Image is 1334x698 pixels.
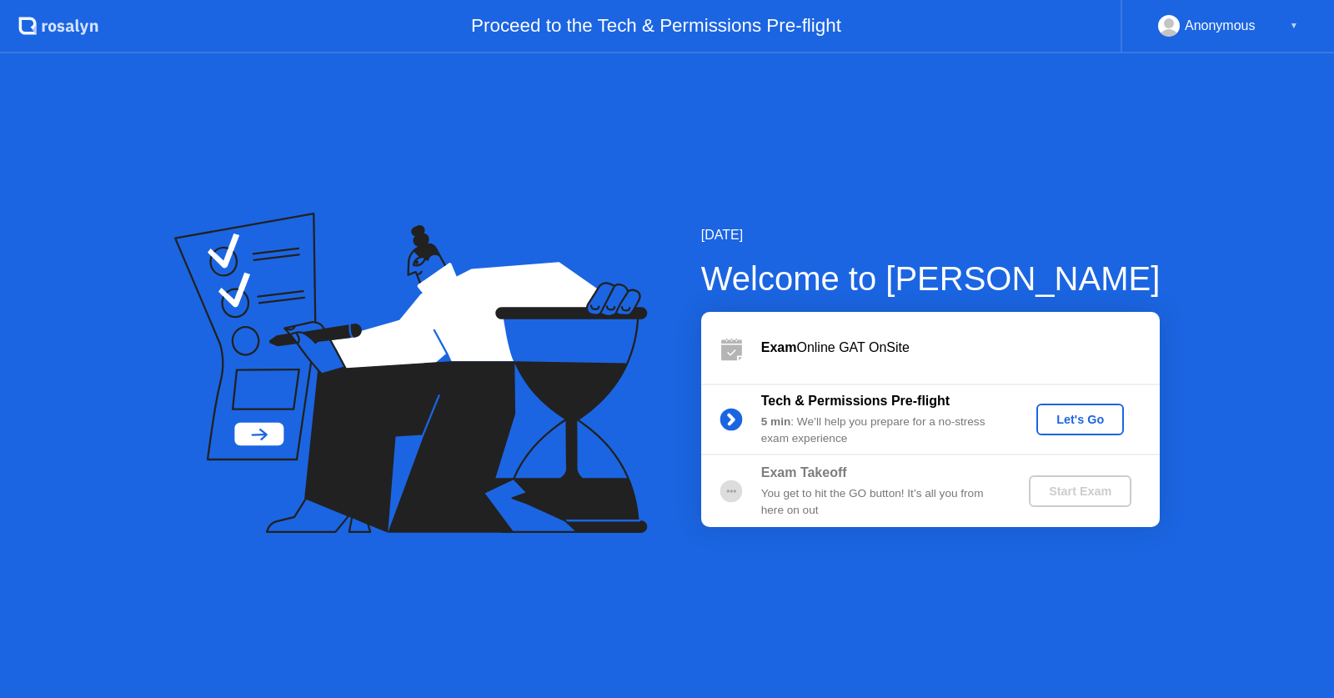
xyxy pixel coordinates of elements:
div: Let's Go [1043,413,1117,426]
div: Start Exam [1036,485,1125,498]
button: Start Exam [1029,475,1131,507]
div: You get to hit the GO button! It’s all you from here on out [761,485,1001,520]
div: ▼ [1290,15,1298,37]
div: Anonymous [1185,15,1256,37]
b: Exam Takeoff [761,465,847,480]
b: Exam [761,340,797,354]
div: Online GAT OnSite [761,338,1160,358]
button: Let's Go [1036,404,1124,435]
div: [DATE] [701,225,1161,245]
b: 5 min [761,415,791,428]
b: Tech & Permissions Pre-flight [761,394,950,408]
div: Welcome to [PERSON_NAME] [701,254,1161,304]
div: : We’ll help you prepare for a no-stress exam experience [761,414,1001,448]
